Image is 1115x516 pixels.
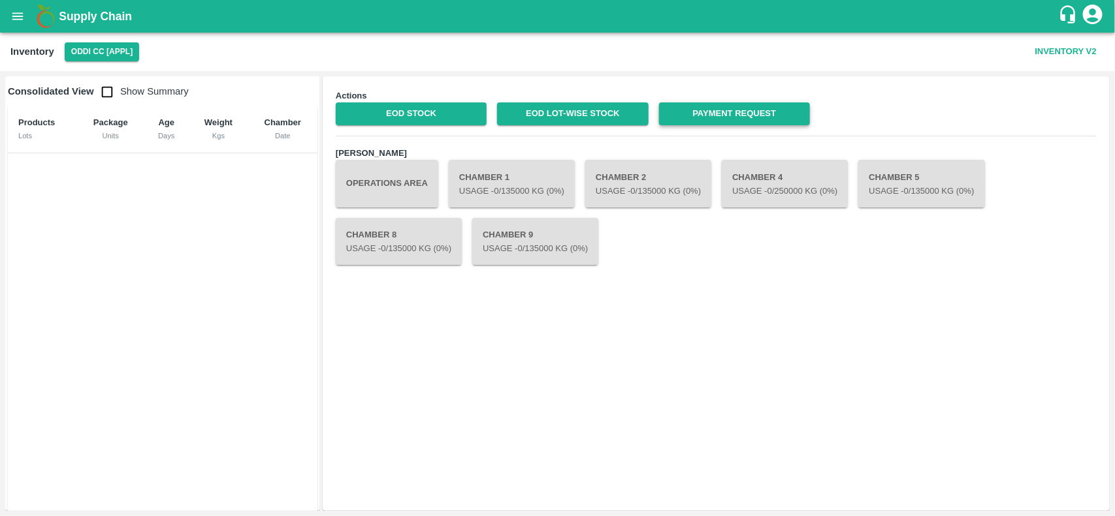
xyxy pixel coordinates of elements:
button: Inventory V2 [1030,40,1102,63]
div: Units [88,130,133,142]
a: Payment Request [659,102,810,125]
p: Usage - 0 /250000 Kg (0%) [732,185,837,198]
button: Operations Area [336,160,438,207]
b: Weight [204,117,233,127]
button: Chamber 8Usage -0/135000 Kg (0%) [336,218,462,265]
div: Date [259,130,307,142]
p: Usage - 0 /135000 Kg (0%) [869,185,974,198]
button: Chamber 1Usage -0/135000 Kg (0%) [449,160,575,207]
a: Supply Chain [59,7,1058,25]
b: Products [18,117,55,127]
b: Package [93,117,128,127]
button: Chamber 5Usage -0/135000 Kg (0%) [858,160,984,207]
p: Usage - 0 /135000 Kg (0%) [459,185,564,198]
b: Consolidated View [8,86,94,97]
div: Kgs [199,130,237,142]
div: account of current user [1081,3,1105,30]
b: Chamber [265,117,301,127]
button: open drawer [3,1,33,31]
p: Usage - 0 /135000 Kg (0%) [483,243,588,255]
button: Chamber 4Usage -0/250000 Kg (0%) [722,160,848,207]
div: Lots [18,130,67,142]
button: Chamber 2Usage -0/135000 Kg (0%) [585,160,711,207]
b: [PERSON_NAME] [336,148,407,158]
img: logo [33,3,59,29]
b: Inventory [10,46,54,57]
button: Chamber 9Usage -0/135000 Kg (0%) [472,218,598,265]
b: Supply Chain [59,10,132,23]
p: Usage - 0 /135000 Kg (0%) [346,243,451,255]
a: EOD Lot-wise Stock [497,102,648,125]
button: Select DC [65,42,140,61]
a: EOD Stock [336,102,487,125]
b: Age [159,117,175,127]
p: Usage - 0 /135000 Kg (0%) [596,185,701,198]
b: Actions [336,91,367,100]
span: Show Summary [94,86,189,97]
div: customer-support [1058,5,1081,28]
div: Days [154,130,178,142]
